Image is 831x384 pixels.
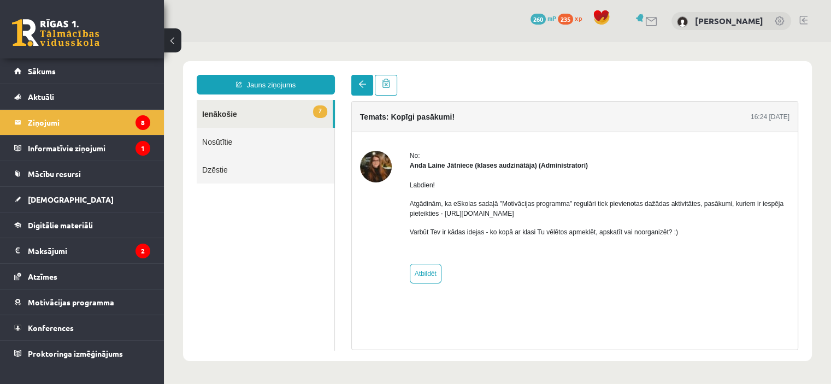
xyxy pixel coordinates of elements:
img: Roberts Zariņš [677,16,688,27]
strong: Anda Laine Jātniece (klases audzinātāja) (Administratori) [246,120,424,127]
p: Labdien! [246,138,626,148]
a: Atzīmes [14,264,150,289]
span: Mācību resursi [28,169,81,179]
span: 260 [531,14,546,25]
span: xp [575,14,582,22]
a: Aktuāli [14,84,150,109]
legend: Informatīvie ziņojumi [28,135,150,161]
a: Digitālie materiāli [14,212,150,238]
span: 235 [558,14,573,25]
a: 235 xp [558,14,587,22]
a: Konferences [14,315,150,340]
span: Motivācijas programma [28,297,114,307]
i: 2 [135,244,150,258]
legend: Maksājumi [28,238,150,263]
p: Varbūt Tev ir kādas idejas - ko kopā ar klasi Tu vēlētos apmeklēt, apskatīt vai noorganizēt? :) [246,185,626,195]
div: No: [246,109,626,119]
span: Digitālie materiāli [28,220,93,230]
a: Dzēstie [33,114,170,141]
img: Anda Laine Jātniece (klases audzinātāja) [196,109,228,140]
a: [DEMOGRAPHIC_DATA] [14,187,150,212]
a: Sākums [14,58,150,84]
span: Aktuāli [28,92,54,102]
a: Nosūtītie [33,86,170,114]
span: Atzīmes [28,271,57,281]
i: 1 [135,141,150,156]
a: 260 mP [531,14,556,22]
a: Proktoringa izmēģinājums [14,341,150,366]
a: Motivācijas programma [14,290,150,315]
span: Proktoringa izmēģinājums [28,348,123,358]
a: Rīgas 1. Tālmācības vidusskola [12,19,99,46]
a: Mācību resursi [14,161,150,186]
a: [PERSON_NAME] [695,15,763,26]
a: Informatīvie ziņojumi1 [14,135,150,161]
legend: Ziņojumi [28,110,150,135]
a: Maksājumi2 [14,238,150,263]
a: Atbildēt [246,222,278,241]
h4: Temats: Kopīgi pasākumi! [196,70,291,79]
a: Ziņojumi8 [14,110,150,135]
span: Konferences [28,323,74,333]
div: 16:24 [DATE] [587,70,626,80]
span: Sākums [28,66,56,76]
a: 7Ienākošie [33,58,169,86]
a: Jauns ziņojums [33,33,171,52]
p: Atgādinām, ka eSkolas sadaļā "Motivācijas programma" regulāri tiek pievienotas dažādas aktivitāte... [246,157,626,176]
span: 7 [149,63,163,76]
span: [DEMOGRAPHIC_DATA] [28,194,114,204]
span: mP [547,14,556,22]
i: 8 [135,115,150,130]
